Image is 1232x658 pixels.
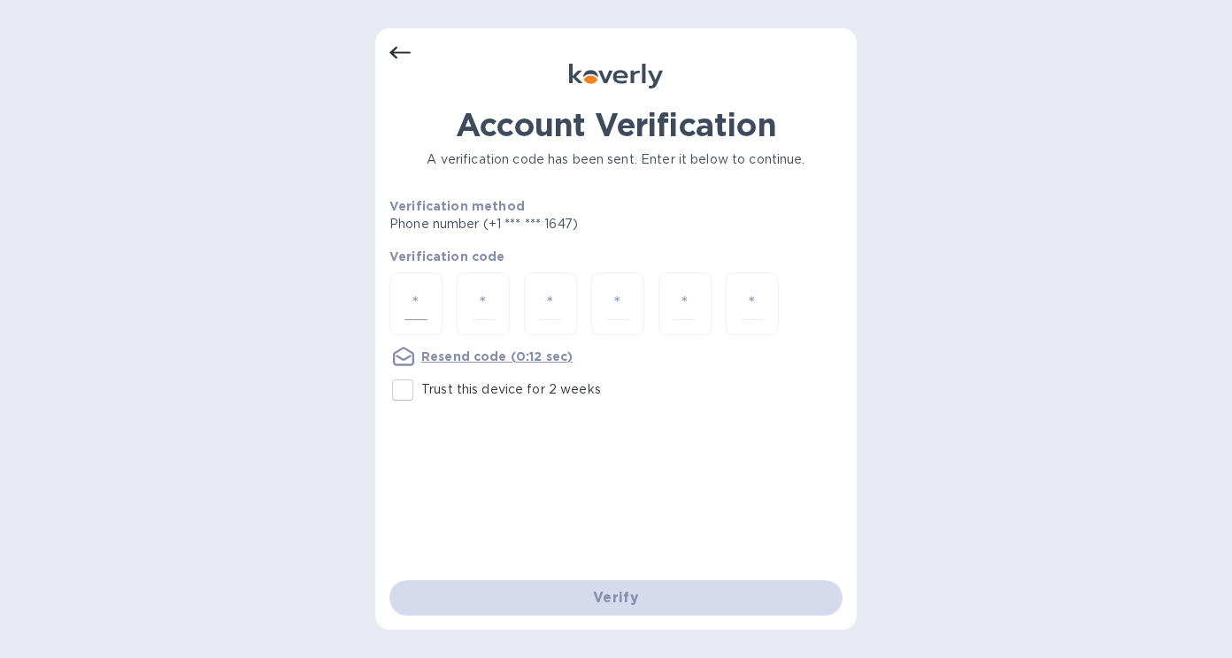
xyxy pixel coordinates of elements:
p: Trust this device for 2 weeks [421,380,601,399]
u: Resend code (0:12 sec) [421,349,573,363]
p: A verification code has been sent. Enter it below to continue. [389,150,843,169]
b: Verification method [389,199,525,213]
h1: Account Verification [389,106,843,143]
p: Verification code [389,248,843,265]
p: Phone number (+1 *** *** 1647) [389,215,713,233]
